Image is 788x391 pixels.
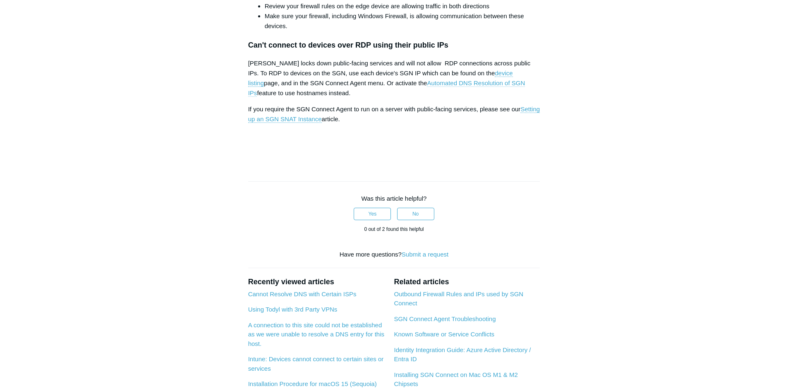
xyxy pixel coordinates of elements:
[248,104,540,124] p: If you require the SGN Connect Agent to run on a server with public-facing services, please see o...
[248,58,540,98] p: [PERSON_NAME] locks down public-facing services and will not allow RDP connections across public ...
[394,346,531,363] a: Identity Integration Guide: Azure Active Directory / Entra ID
[248,39,540,51] h3: Can't connect to devices over RDP using their public IPs
[394,290,523,307] a: Outbound Firewall Rules and IPs used by SGN Connect
[394,276,540,288] h2: Related articles
[397,208,434,220] button: This article was not helpful
[248,290,357,297] a: Cannot Resolve DNS with Certain ISPs
[248,321,384,347] a: A connection to this site could not be established as we were unable to resolve a DNS entry for t...
[354,208,391,220] button: This article was helpful
[394,371,517,388] a: Installing SGN Connect on Mac OS M1 & M2 Chipsets
[394,331,494,338] a: Known Software or Service Conflicts
[248,355,384,372] a: Intune: Devices cannot connect to certain sites or services
[248,306,338,313] a: Using Todyl with 3rd Party VPNs
[362,195,427,202] span: Was this article helpful?
[248,250,540,259] div: Have more questions?
[265,1,540,11] li: Review your firewall rules on the edge device are allowing traffic in both directions
[265,11,540,31] li: Make sure your firewall, including Windows Firewall, is allowing communication between these devi...
[402,251,448,258] a: Submit a request
[394,315,496,322] a: SGN Connect Agent Troubleshooting
[248,276,386,288] h2: Recently viewed articles
[364,226,424,232] span: 0 out of 2 found this helpful
[248,380,377,387] a: Installation Procedure for macOS 15 (Sequoia)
